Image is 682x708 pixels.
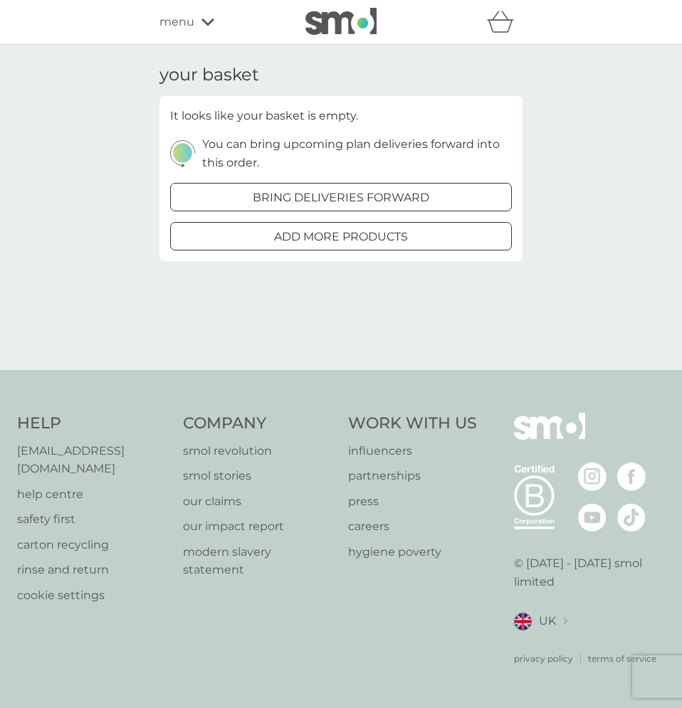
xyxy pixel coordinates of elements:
a: rinse and return [17,561,169,579]
button: bring deliveries forward [170,183,512,211]
img: visit the smol Youtube page [578,503,607,532]
span: menu [159,13,194,31]
a: safety first [17,510,169,529]
a: smol revolution [183,442,335,460]
p: bring deliveries forward [253,189,429,207]
img: select a new location [563,618,567,625]
a: cookie settings [17,586,169,605]
a: press [348,492,477,511]
h4: Company [183,413,335,435]
a: careers [348,517,477,536]
a: hygiene poverty [348,543,477,561]
img: visit the smol Instagram page [578,463,607,491]
p: © [DATE] - [DATE] smol limited [514,554,666,591]
a: help centre [17,485,169,504]
span: UK [539,612,556,630]
h3: your basket [159,65,259,85]
a: modern slavery statement [183,543,335,579]
p: It looks like your basket is empty. [170,107,358,125]
button: add more products [170,222,512,250]
img: visit the smol Facebook page [617,463,646,491]
h4: Help [17,413,169,435]
a: influencers [348,442,477,460]
img: visit the smol Tiktok page [617,503,646,532]
p: add more products [274,228,408,246]
a: [EMAIL_ADDRESS][DOMAIN_NAME] [17,442,169,478]
img: delivery-schedule.svg [170,140,195,167]
a: privacy policy [514,652,573,665]
a: our claims [183,492,335,511]
p: You can bring upcoming plan deliveries forward into this order. [202,135,512,171]
img: UK flag [514,613,532,630]
img: smol [305,8,377,35]
h4: Work With Us [348,413,477,435]
a: partnerships [348,467,477,485]
a: smol stories [183,467,335,485]
img: smol [514,413,585,461]
a: terms of service [588,652,656,665]
a: our impact report [183,517,335,536]
div: basket [487,8,523,36]
a: carton recycling [17,536,169,554]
